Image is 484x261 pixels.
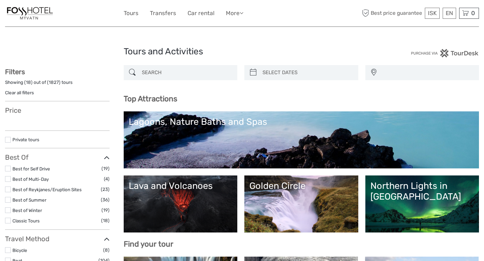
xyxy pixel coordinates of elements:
[411,49,479,57] img: PurchaseViaTourDesk.png
[129,180,233,191] div: Lava and Volcanoes
[443,8,456,19] div: EN
[101,196,110,204] span: (36)
[249,180,353,191] div: Golden Circle
[260,67,355,79] input: SELECT DATES
[139,67,234,79] input: SEARCH
[428,10,437,16] span: ISK
[26,79,31,86] label: 18
[124,46,361,57] h1: Tours and Activities
[249,180,353,227] a: Golden Circle
[370,180,474,227] a: Northern Lights in [GEOGRAPHIC_DATA]
[5,235,110,243] h3: Travel Method
[226,8,243,18] a: More
[12,166,50,171] a: Best for Self Drive
[5,5,55,21] img: 1331-8a11efee-c5e4-47e4-a166-7ba43d126862_logo_small.jpg
[150,8,176,18] a: Transfers
[5,68,25,76] strong: Filters
[129,180,233,227] a: Lava and Volcanoes
[12,137,39,142] a: Private tours
[5,90,34,95] a: Clear all filters
[5,153,110,161] h3: Best Of
[188,8,214,18] a: Car rental
[370,180,474,202] div: Northern Lights in [GEOGRAPHIC_DATA]
[12,248,27,253] a: Bicycle
[129,116,474,127] div: Lagoons, Nature Baths and Spas
[104,175,110,183] span: (4)
[12,218,40,223] a: Classic Tours
[12,187,82,192] a: Best of Reykjanes/Eruption Sites
[102,165,110,172] span: (19)
[101,217,110,224] span: (18)
[102,206,110,214] span: (19)
[124,94,177,103] b: Top Attractions
[12,176,49,182] a: Best of Multi-Day
[124,240,173,249] b: Find your tour
[12,208,42,213] a: Best of Winter
[470,10,476,16] span: 0
[101,186,110,193] span: (23)
[103,246,110,254] span: (8)
[5,106,110,114] h3: Price
[361,8,424,19] span: Best price guarantee
[124,8,138,18] a: Tours
[49,79,59,86] label: 1827
[12,197,46,203] a: Best of Summer
[5,79,110,90] div: Showing ( ) out of ( ) tours
[129,116,474,163] a: Lagoons, Nature Baths and Spas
